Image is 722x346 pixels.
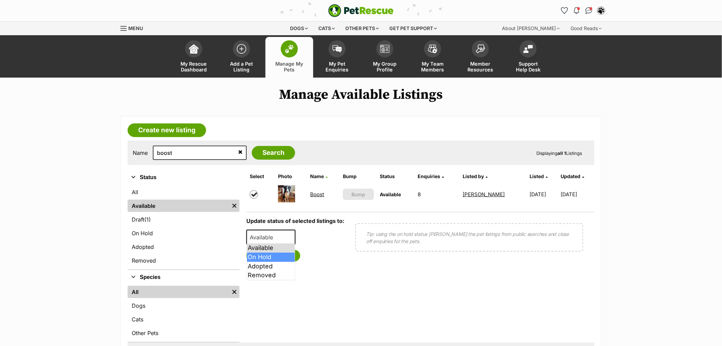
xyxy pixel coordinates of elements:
li: Available [247,243,295,253]
th: Photo [275,171,307,182]
div: Species [128,284,240,342]
img: chat-41dd97257d64d25036548639549fe6c8038ab92f7586957e7f3b1b290dea8141.svg [586,7,593,14]
td: [DATE] [527,183,560,206]
label: Name [133,150,148,156]
span: Listed by [463,173,484,179]
a: Create new listing [128,123,206,137]
td: 8 [415,183,460,206]
span: (1) [144,215,151,224]
a: Support Help Desk [504,37,552,78]
th: Select [247,171,275,182]
span: My Pet Enquiries [322,61,352,72]
a: My Pet Enquiries [313,37,361,78]
button: Notifications [571,5,582,16]
button: Species [128,273,240,282]
span: My Group Profile [370,61,400,72]
span: Updated [561,173,580,179]
img: add-pet-listing-icon-0afa8454b4691262ce3f59096e99ab1cd57d4a30225e0717b998d2c9b9846f56.svg [237,44,246,54]
button: Status [128,173,240,182]
span: Available [247,232,280,242]
a: Listed by [463,173,488,179]
a: Enquiries [418,173,444,179]
img: logo-e224e6f780fb5917bec1dbf3a21bbac754714ae5b6737aabdf751b685950b380.svg [328,4,394,17]
span: My Team Members [417,61,448,72]
a: Member Resources [457,37,504,78]
div: Get pet support [385,22,442,35]
span: translation missing: en.admin.listings.index.attributes.enquiries [418,173,441,179]
div: Dogs [286,22,313,35]
input: Search [252,146,295,160]
span: Listed [530,173,544,179]
a: My Team Members [409,37,457,78]
img: Lynda Smith profile pic [598,7,605,14]
a: Remove filter [229,200,240,212]
img: group-profile-icon-3fa3cf56718a62981997c0bc7e787c4b2cf8bcc04b72c1350f741eb67cf2f40e.svg [380,45,390,53]
div: About [PERSON_NAME] [497,22,565,35]
a: Available [128,200,229,212]
p: Tip: using the on hold status [PERSON_NAME] the pet listings from public searches and close off e... [366,230,573,245]
button: Bump [343,189,374,200]
li: Removed [247,271,295,280]
a: PetRescue [328,4,394,17]
span: My Rescue Dashboard [178,61,209,72]
th: Status [377,171,415,182]
th: Bump [340,171,376,182]
td: [DATE] [561,183,594,206]
a: Conversations [583,5,594,16]
a: On Hold [128,227,240,239]
img: notifications-46538b983faf8c2785f20acdc204bb7945ddae34d4c08c2a6579f10ce5e182be.svg [574,7,579,14]
img: manage-my-pets-icon-02211641906a0b7f246fdf0571729dbe1e7629f14944591b6c1af311fb30b64b.svg [285,44,294,53]
a: Favourites [559,5,570,16]
div: Cats [314,22,340,35]
span: Support Help Desk [513,61,544,72]
div: Other pets [341,22,384,35]
span: Available [246,230,295,245]
a: Dogs [128,300,240,312]
a: Other Pets [128,327,240,339]
a: Name [311,173,328,179]
a: Listed [530,173,548,179]
a: My Group Profile [361,37,409,78]
a: Add a Pet Listing [218,37,265,78]
img: help-desk-icon-fdf02630f3aa405de69fd3d07c3f3aa587a6932b1a1747fa1d2bba05be0121f9.svg [523,45,533,53]
a: Removed [128,254,240,267]
a: Menu [120,22,148,34]
span: Bump [351,191,365,198]
a: All [128,286,229,298]
a: Remove filter [229,286,240,298]
a: Boost [311,191,324,198]
a: [PERSON_NAME] [463,191,505,198]
a: Draft [128,213,240,226]
a: Cats [128,313,240,325]
img: team-members-icon-5396bd8760b3fe7c0b43da4ab00e1e3bb1a5d9ba89233759b79545d2d3fc5d0d.svg [428,44,437,53]
span: Menu [128,25,143,31]
a: Manage My Pets [265,37,313,78]
label: Update status of selected listings to: [246,217,344,224]
button: My account [596,5,607,16]
span: Displaying Listings [536,150,582,156]
a: All [128,186,240,198]
a: Adopted [128,241,240,253]
strong: all 1 [558,150,566,156]
span: Add a Pet Listing [226,61,257,72]
li: On Hold [247,253,295,262]
a: Updated [561,173,584,179]
img: member-resources-icon-8e73f808a243e03378d46382f2149f9095a855e16c252ad45f914b54edf8863c.svg [476,44,485,53]
img: dashboard-icon-eb2f2d2d3e046f16d808141f083e7271f6b2e854fb5c12c21221c1fb7104beca.svg [189,44,199,54]
span: Manage My Pets [274,61,305,72]
ul: Account quick links [559,5,607,16]
li: Adopted [247,262,295,271]
span: Name [311,173,324,179]
span: Available [380,191,401,197]
div: Status [128,185,240,269]
span: Member Resources [465,61,496,72]
a: My Rescue Dashboard [170,37,218,78]
img: pet-enquiries-icon-7e3ad2cf08bfb03b45e93fb7055b45f3efa6380592205ae92323e6603595dc1f.svg [332,45,342,53]
div: Good Reads [566,22,607,35]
